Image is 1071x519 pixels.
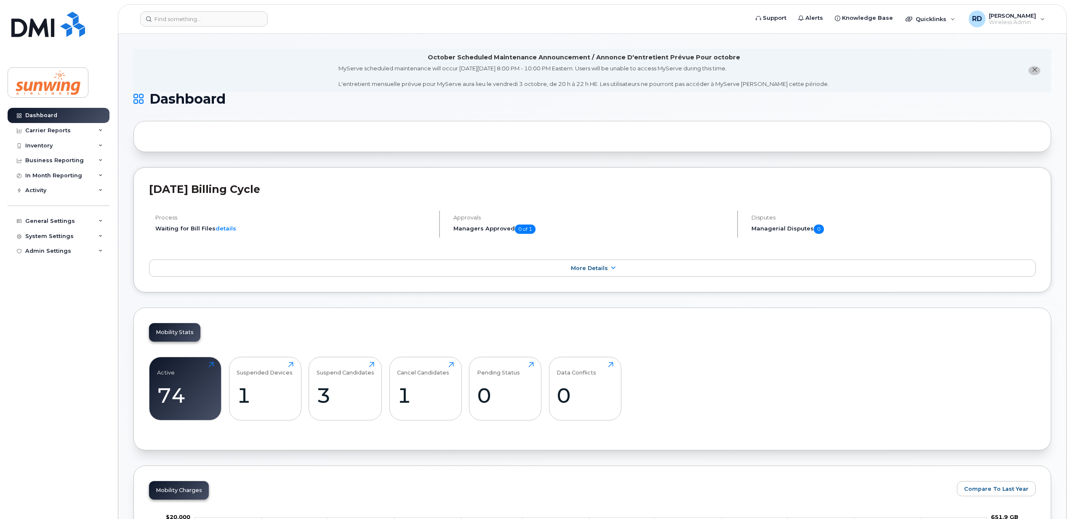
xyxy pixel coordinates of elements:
div: Pending Status [477,362,520,376]
div: MyServe scheduled maintenance will occur [DATE][DATE] 8:00 PM - 10:00 PM Eastern. Users will be u... [338,64,829,88]
li: Waiting for Bill Files [155,225,432,233]
a: Active74 [157,362,214,416]
div: October Scheduled Maintenance Announcement / Annonce D'entretient Prévue Pour octobre [428,53,740,62]
a: Data Conflicts0 [557,362,613,416]
div: 0 [477,383,534,408]
a: Pending Status0 [477,362,534,416]
button: Compare To Last Year [957,481,1036,496]
div: Cancel Candidates [397,362,449,376]
div: 1 [237,383,293,408]
h4: Approvals [453,214,730,221]
div: 1 [397,383,454,408]
div: Suspended Devices [237,362,293,376]
a: details [216,225,236,232]
span: 0 [814,225,824,234]
h4: Disputes [751,214,1036,221]
div: Suspend Candidates [317,362,374,376]
h2: [DATE] Billing Cycle [149,183,1036,195]
h5: Managers Approved [453,225,730,234]
span: More Details [571,265,608,271]
h4: Process [155,214,432,221]
span: Dashboard [149,93,226,105]
a: Suspended Devices1 [237,362,293,416]
button: close notification [1028,66,1040,75]
h5: Managerial Disputes [751,225,1036,234]
a: Suspend Candidates3 [317,362,374,416]
div: Data Conflicts [557,362,596,376]
div: 74 [157,383,214,408]
div: 3 [317,383,374,408]
div: 0 [557,383,613,408]
span: 0 of 1 [515,225,535,234]
a: Cancel Candidates1 [397,362,454,416]
div: Active [157,362,175,376]
span: Compare To Last Year [964,485,1028,493]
